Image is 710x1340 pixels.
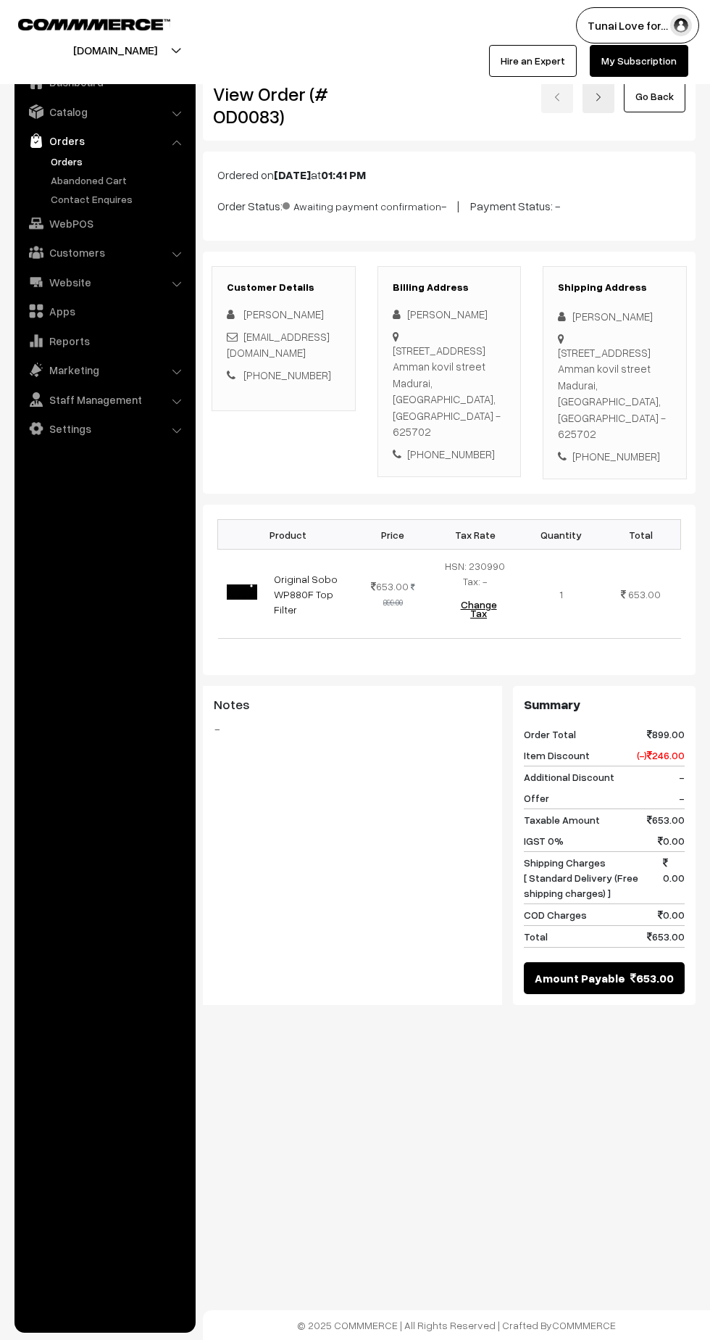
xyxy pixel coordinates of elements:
[524,727,576,742] span: Order Total
[393,342,506,440] div: [STREET_ADDRESS] Amman kovil street Madurai, [GEOGRAPHIC_DATA], [GEOGRAPHIC_DATA] - 625702
[18,19,170,30] img: COMMMERCE
[18,415,191,442] a: Settings
[283,195,441,214] span: Awaiting payment confirmation
[429,520,522,550] th: Tax Rate
[590,45,688,77] a: My Subscription
[274,167,311,182] b: [DATE]
[22,32,208,68] button: [DOMAIN_NAME]
[214,720,491,737] blockquote: -
[663,855,685,901] span: 0.00
[552,1319,616,1331] a: COMMMERCE
[227,330,330,360] a: [EMAIL_ADDRESS][DOMAIN_NAME]
[18,386,191,413] a: Staff Management
[213,83,356,128] h2: View Order (# OD0083)
[535,969,625,987] span: Amount Payable
[601,520,681,550] th: Total
[218,520,358,550] th: Product
[489,45,577,77] a: Hire an Expert
[647,812,685,827] span: 653.00
[679,769,685,785] span: -
[558,281,672,294] h3: Shipping Address
[217,195,681,215] p: Order Status: - | Payment Status: -
[227,281,341,294] h3: Customer Details
[576,7,699,44] button: Tunai Love for…
[524,855,663,901] span: Shipping Charges [ Standard Delivery (Free shipping charges) ]
[658,907,685,922] span: 0.00
[558,308,672,325] div: [PERSON_NAME]
[18,15,145,32] a: COMMMERCE
[670,15,692,36] img: user
[647,929,685,944] span: 653.00
[47,173,191,188] a: Abandoned Cart
[217,166,681,183] p: Ordered on at
[445,589,513,629] button: Change Tax
[524,812,600,827] span: Taxable Amount
[522,520,601,550] th: Quantity
[524,697,685,713] h3: Summary
[321,167,366,182] b: 01:41 PM
[243,368,331,381] a: [PHONE_NUMBER]
[227,584,257,600] video: Your browser does not support the video tag.
[558,344,672,442] div: [STREET_ADDRESS] Amman kovil street Madurai, [GEOGRAPHIC_DATA], [GEOGRAPHIC_DATA] - 625702
[393,306,506,323] div: [PERSON_NAME]
[18,269,191,295] a: Website
[214,697,491,713] h3: Notes
[524,833,564,848] span: IGST 0%
[18,128,191,154] a: Orders
[630,969,674,987] span: 653.00
[18,239,191,265] a: Customers
[628,588,661,600] span: 653.00
[658,833,685,848] span: 0.00
[558,448,672,465] div: [PHONE_NUMBER]
[371,580,409,592] span: 653.00
[637,748,685,763] span: (-) 246.00
[524,769,614,785] span: Additional Discount
[524,748,590,763] span: Item Discount
[18,298,191,324] a: Apps
[647,727,685,742] span: 899.00
[47,154,191,169] a: Orders
[47,191,191,207] a: Contact Enquires
[274,573,338,616] a: Original Sobo WP880F Top Filter
[524,790,549,806] span: Offer
[357,520,428,550] th: Price
[203,1310,710,1340] footer: © 2025 COMMMERCE | All Rights Reserved | Crafted By
[18,357,191,383] a: Marketing
[393,446,506,463] div: [PHONE_NUMBER]
[243,307,324,320] span: [PERSON_NAME]
[524,929,548,944] span: Total
[445,560,505,587] span: HSN: 230990 Tax: -
[624,80,685,112] a: Go Back
[524,907,587,922] span: COD Charges
[18,99,191,125] a: Catalog
[679,790,685,806] span: -
[559,588,563,600] span: 1
[18,210,191,236] a: WebPOS
[18,328,191,354] a: Reports
[594,93,603,102] img: right-arrow.png
[393,281,506,294] h3: Billing Address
